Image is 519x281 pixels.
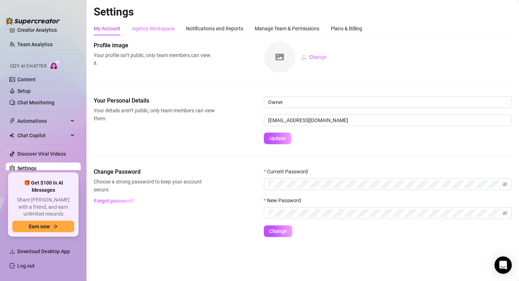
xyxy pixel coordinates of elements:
[269,135,286,141] span: Update
[269,228,287,234] span: Change
[494,256,512,274] div: Open Intercom Messenger
[17,130,68,141] span: Chat Copilot
[331,25,362,33] div: Plans & Billing
[17,77,36,82] a: Content
[12,221,74,232] button: Earn nowarrow-right
[17,88,31,94] a: Setup
[10,63,46,70] span: Izzy AI Chatter
[49,60,61,70] img: AI Chatter
[17,42,53,47] a: Team Analytics
[132,25,174,33] div: Agency Workspace
[268,180,501,188] input: Current Password
[94,41,215,50] span: Profile image
[301,55,306,60] span: upload
[264,96,512,108] input: Enter name
[94,198,135,204] span: Forgot password?
[17,115,68,127] span: Automations
[94,51,215,67] span: Your profile isn’t public, only team members can view it.
[502,182,507,187] span: eye-invisible
[9,248,15,254] span: download
[94,25,120,33] div: My Account
[264,133,291,144] button: Update
[29,224,50,229] span: Earn now
[264,114,512,126] input: Enter new email
[255,25,319,33] div: Manage Team & Permissions
[53,224,58,229] span: arrow-right
[17,100,54,105] a: Chat Monitoring
[12,196,74,218] span: Share [PERSON_NAME] with a friend, and earn unlimited rewards
[186,25,243,33] div: Notifications and Reports
[17,165,36,171] a: Settings
[268,209,501,217] input: New Password
[264,225,292,237] button: Change
[264,168,312,176] label: Current Password
[17,263,35,269] a: Log out
[94,107,215,122] span: Your details aren’t public, only team members can view them.
[94,96,215,105] span: Your Personal Details
[6,17,60,25] img: logo-BBDzfeDw.svg
[17,248,70,254] span: Download Desktop App
[17,151,66,157] a: Discover Viral Videos
[94,178,215,194] span: Choose a strong password to keep your account secure.
[9,133,14,138] img: Chat Copilot
[502,211,507,216] span: eye-invisible
[94,168,215,176] span: Change Password
[94,5,512,19] h2: Settings
[296,51,333,63] button: Change
[309,54,327,60] span: Change
[94,195,135,207] button: Forgot password?
[12,180,74,194] span: 🎁 Get $100 in AI Messages
[9,118,15,124] span: thunderbolt
[264,196,306,204] label: New Password
[264,42,295,73] img: square-placeholder.png
[17,24,75,36] a: Creator Analytics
